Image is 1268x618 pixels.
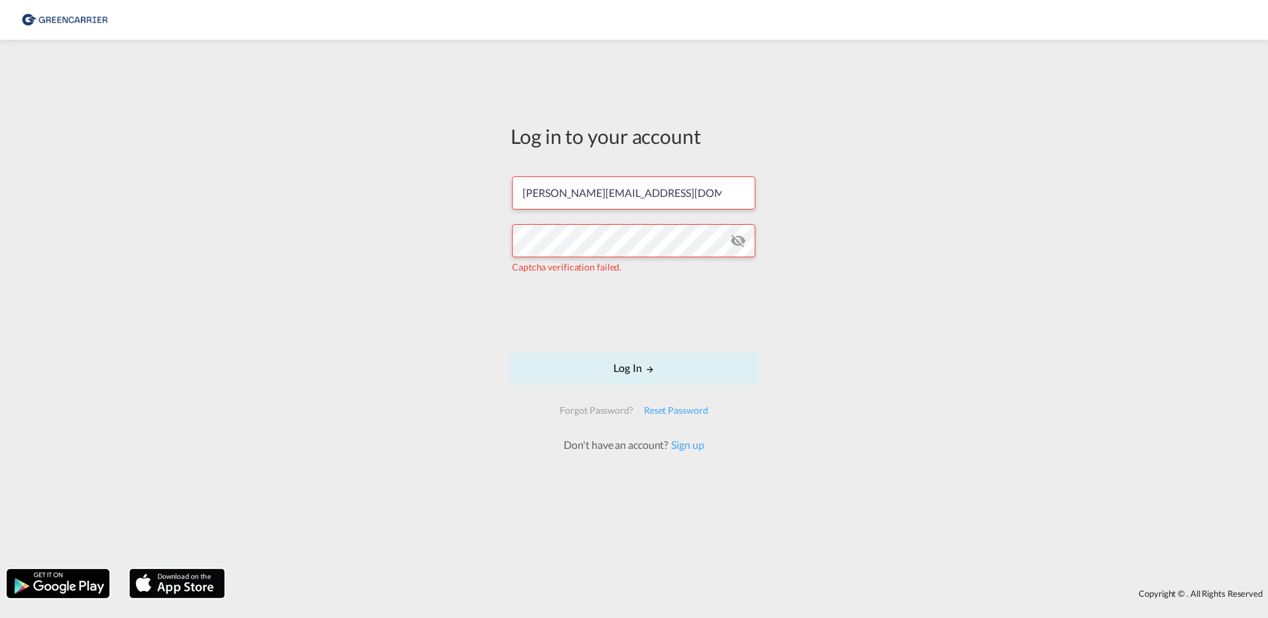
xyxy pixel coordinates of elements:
input: Enter email/phone number [512,176,755,210]
img: 8cf206808afe11efa76fcd1e3d746489.png [20,5,109,35]
img: google.png [5,568,111,599]
a: Sign up [668,438,704,451]
div: Log in to your account [511,122,757,150]
div: Copyright © . All Rights Reserved [231,582,1268,605]
iframe: reCAPTCHA [533,286,735,338]
md-icon: icon-eye-off [730,233,746,249]
img: apple.png [128,568,226,599]
div: Don't have an account? [549,438,718,452]
span: Captcha verification failed. [512,261,621,273]
button: LOGIN [511,351,757,385]
div: Forgot Password? [554,399,638,422]
div: Reset Password [639,399,714,422]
